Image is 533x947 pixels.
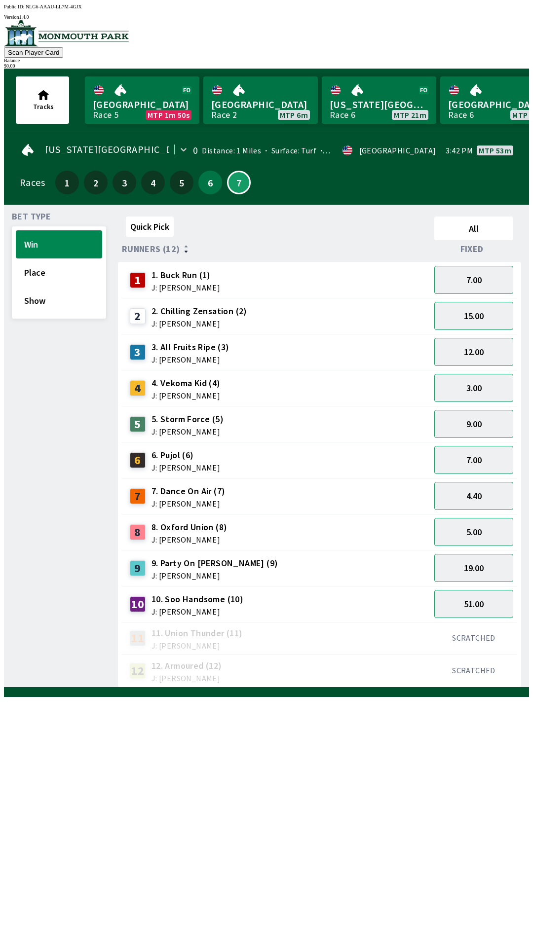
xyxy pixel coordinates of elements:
div: 6 [130,452,146,468]
div: 1 [130,272,146,288]
div: 12 [130,663,146,679]
span: 7.00 [466,454,482,466]
span: J: [PERSON_NAME] [152,428,224,436]
span: 2. Chilling Zensation (2) [152,305,247,318]
div: 9 [130,560,146,576]
span: Distance: 1 Miles [202,146,261,155]
div: Public ID: [4,4,529,9]
span: [US_STATE][GEOGRAPHIC_DATA] [330,98,428,111]
div: 3 [130,344,146,360]
span: Place [24,267,94,278]
div: Races [20,179,45,186]
div: 0 [193,146,198,154]
span: 3.00 [466,382,482,394]
span: MTP 1m 50s [148,111,190,119]
button: 7.00 [434,266,513,294]
span: 5. Storm Force (5) [152,413,224,426]
span: 9.00 [466,418,482,430]
div: $ 0.00 [4,63,529,69]
button: Show [16,287,102,315]
div: 4 [130,380,146,396]
div: Race 6 [448,111,474,119]
span: 1. Buck Run (1) [152,269,220,282]
span: 1 [58,179,76,186]
button: 12.00 [434,338,513,366]
span: J: [PERSON_NAME] [152,356,229,364]
img: venue logo [4,20,129,46]
div: Race 6 [330,111,355,119]
div: Race 2 [211,111,237,119]
button: All [434,217,513,240]
span: Tracks [33,102,54,111]
div: 11 [130,630,146,646]
span: [GEOGRAPHIC_DATA] [93,98,191,111]
button: 2 [84,171,108,194]
button: Win [16,230,102,258]
span: Runners (12) [122,245,180,253]
span: J: [PERSON_NAME] [152,536,228,544]
div: 5 [130,416,146,432]
button: 15.00 [434,302,513,330]
span: Surface: Turf [261,146,316,155]
span: 10. Soo Handsome (10) [152,593,243,606]
span: 12.00 [464,346,484,358]
span: 2 [86,179,105,186]
button: 19.00 [434,554,513,582]
span: Show [24,295,94,306]
span: J: [PERSON_NAME] [152,674,222,682]
span: J: [PERSON_NAME] [152,320,247,328]
a: [GEOGRAPHIC_DATA]Race 2MTP 6m [203,76,318,124]
div: Balance [4,58,529,63]
span: 3:42 PM [446,146,473,154]
span: 9. Party On [PERSON_NAME] (9) [152,557,278,570]
span: NLG6-AAAU-LL7M-4GJX [26,4,82,9]
button: 7.00 [434,446,513,474]
span: 8. Oxford Union (8) [152,521,228,534]
span: J: [PERSON_NAME] [152,608,243,616]
span: J: [PERSON_NAME] [152,572,278,580]
button: Tracks [16,76,69,124]
span: J: [PERSON_NAME] [152,642,243,650]
span: 5.00 [466,526,482,538]
button: 7 [227,171,251,194]
div: 7 [130,488,146,504]
button: 9.00 [434,410,513,438]
span: 51.00 [464,598,484,610]
span: Win [24,239,94,250]
span: 3. All Fruits Ripe (3) [152,341,229,354]
span: 12. Armoured (12) [152,659,222,672]
span: 19.00 [464,562,484,574]
div: Fixed [430,244,517,254]
span: 7.00 [466,274,482,286]
span: MTP 6m [280,111,308,119]
div: [GEOGRAPHIC_DATA] [359,146,436,154]
span: J: [PERSON_NAME] [152,464,220,472]
div: 8 [130,524,146,540]
span: 11. Union Thunder (11) [152,627,243,640]
span: [US_STATE][GEOGRAPHIC_DATA] [45,146,192,153]
button: 5 [170,171,193,194]
span: Track Condition: Fast [316,146,402,155]
button: 4 [141,171,165,194]
span: Quick Pick [130,221,169,232]
span: J: [PERSON_NAME] [152,284,220,291]
span: 5 [172,179,191,186]
span: J: [PERSON_NAME] [152,392,221,400]
div: SCRATCHED [434,633,513,643]
span: [GEOGRAPHIC_DATA] [211,98,310,111]
button: 51.00 [434,590,513,618]
span: Bet Type [12,213,51,220]
div: Race 5 [93,111,118,119]
div: SCRATCHED [434,665,513,675]
span: MTP 21m [394,111,426,119]
button: 4.40 [434,482,513,510]
button: 1 [55,171,79,194]
span: 6. Pujol (6) [152,449,220,462]
span: 4 [144,179,162,186]
a: [US_STATE][GEOGRAPHIC_DATA]Race 6MTP 21m [322,76,436,124]
button: 6 [198,171,222,194]
button: Scan Player Card [4,47,63,58]
button: Place [16,258,102,287]
span: 7 [230,180,247,185]
span: 6 [201,179,220,186]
